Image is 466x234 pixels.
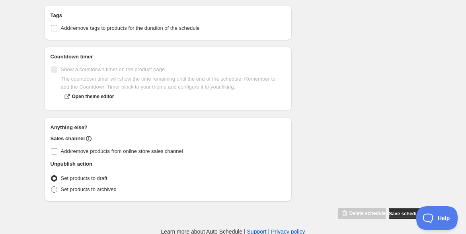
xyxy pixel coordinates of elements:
h2: Countdown timer [51,53,286,61]
span: Set products to archived [61,186,117,192]
p: The countdown timer will show the time remaining until the end of the schedule. Remember to add t... [61,75,286,91]
span: Show a countdown timer on the product page [61,66,165,72]
a: Open theme editor [61,91,114,102]
span: Save schedule [389,211,422,217]
h2: Sales channel [51,135,85,143]
span: Open theme editor [72,93,114,100]
h2: Unpublish action [51,160,92,168]
h2: Anything else? [51,124,286,132]
span: Add/remove products from online store sales channel [61,148,183,154]
span: Add/remove tags to products for the duration of the schedule [61,25,200,31]
iframe: Toggle Customer Support [416,206,458,230]
span: Set products to draft [61,175,107,181]
h2: Tags [51,12,286,19]
button: Save schedule [389,208,422,219]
